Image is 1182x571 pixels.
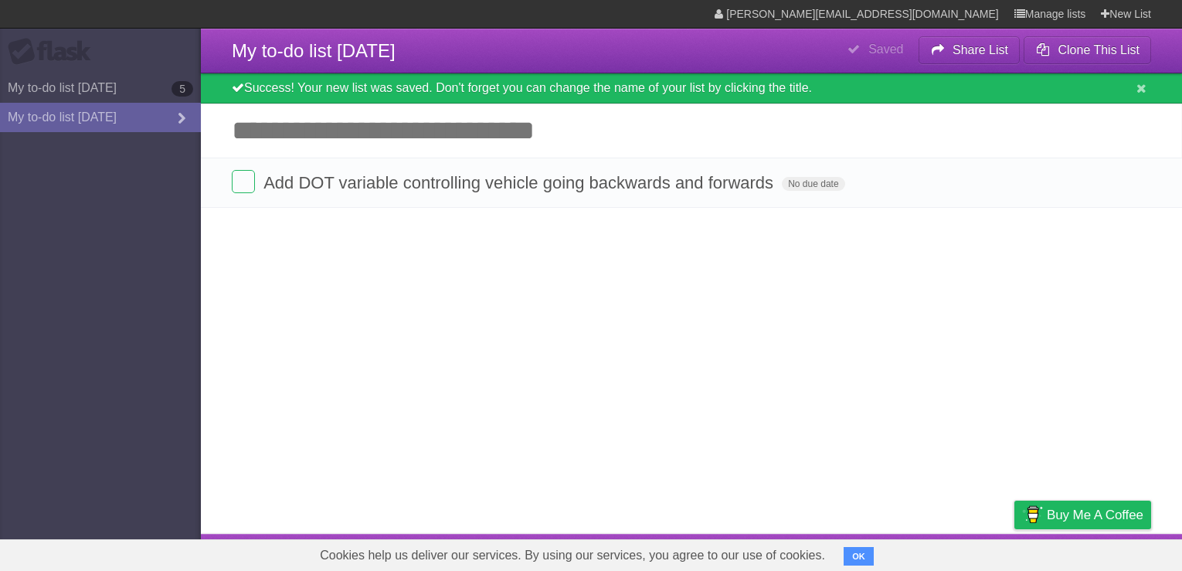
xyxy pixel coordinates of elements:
[942,538,976,567] a: Terms
[994,538,1034,567] a: Privacy
[304,540,841,571] span: Cookies help us deliver our services. By using our services, you agree to our use of cookies.
[860,538,922,567] a: Developers
[919,36,1021,64] button: Share List
[1054,538,1151,567] a: Suggest a feature
[263,173,777,192] span: Add DOT variable controlling vehicle going backwards and forwards
[868,42,903,56] b: Saved
[782,177,844,191] span: No due date
[232,170,255,193] label: Done
[201,73,1182,104] div: Success! Your new list was saved. Don't forget you can change the name of your list by clicking t...
[8,38,100,66] div: Flask
[844,547,874,566] button: OK
[232,40,396,61] span: My to-do list [DATE]
[1047,501,1143,529] span: Buy me a coffee
[1022,501,1043,528] img: Buy me a coffee
[1024,36,1151,64] button: Clone This List
[172,81,193,97] b: 5
[953,43,1008,56] b: Share List
[809,538,841,567] a: About
[1014,501,1151,529] a: Buy me a coffee
[1058,43,1140,56] b: Clone This List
